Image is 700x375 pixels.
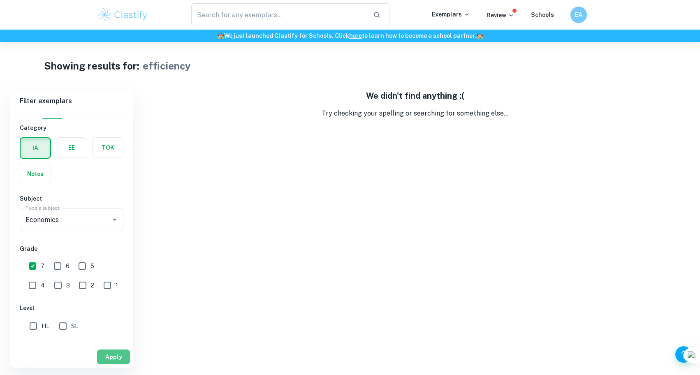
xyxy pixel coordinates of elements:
p: Try checking your spelling or searching for something else... [140,109,690,118]
input: Search for any exemplars... [191,3,366,26]
span: 🏫 [217,32,224,39]
span: 7 [41,262,44,271]
button: Open [109,214,121,225]
button: TOK [93,138,123,157]
h6: We just launched Clastify for Schools. Click to learn how to become a school partner. [2,31,698,40]
button: EA [570,7,587,23]
h6: Level [20,303,123,312]
span: 4 [41,281,45,290]
button: Help and Feedback [675,346,692,363]
h6: EA [574,10,584,19]
button: Notes [20,164,51,184]
h6: Subject [20,194,123,203]
span: 5 [90,262,94,271]
a: Schools [531,12,554,18]
span: HL [42,322,49,331]
h6: Category [20,123,123,132]
p: Review [487,11,515,20]
a: here [349,32,362,39]
p: Exemplars [432,10,470,19]
span: 1 [116,281,118,290]
label: Type a subject [25,204,60,211]
span: 2 [91,281,94,290]
h6: Grade [20,244,123,253]
h1: Showing results for: [44,58,139,73]
span: 6 [66,262,70,271]
span: SL [71,322,78,331]
button: Apply [97,350,130,364]
button: EE [56,138,87,157]
span: 3 [66,281,70,290]
span: 🏫 [476,32,483,39]
h1: efficiency [143,58,191,73]
button: IA [21,138,50,158]
h5: We didn't find anything :( [140,90,690,102]
img: Clastify logo [97,7,149,23]
h6: Filter exemplars [10,90,133,113]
